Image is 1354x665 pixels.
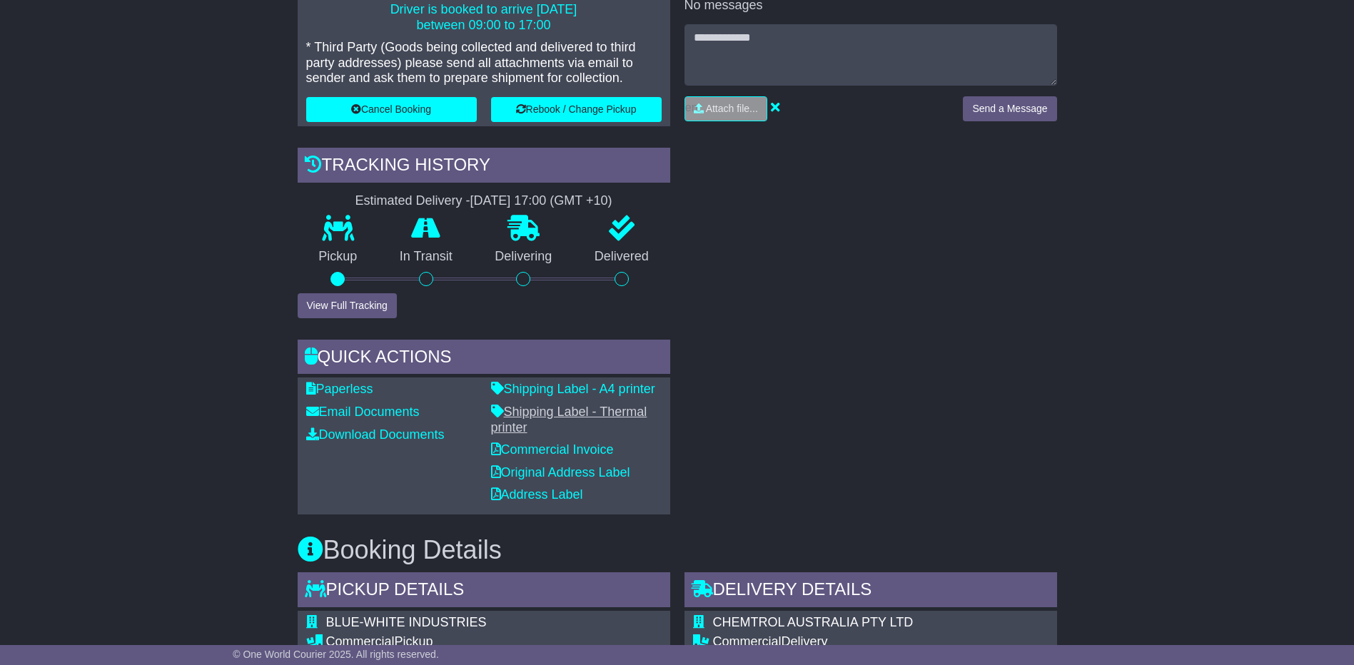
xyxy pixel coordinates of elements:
[298,293,397,318] button: View Full Tracking
[491,465,630,479] a: Original Address Label
[298,536,1057,564] h3: Booking Details
[684,572,1057,611] div: Delivery Details
[306,97,477,122] button: Cancel Booking
[470,193,612,209] div: [DATE] 17:00 (GMT +10)
[491,405,647,435] a: Shipping Label - Thermal printer
[713,634,988,650] div: Delivery
[474,249,574,265] p: Delivering
[233,649,439,660] span: © One World Courier 2025. All rights reserved.
[713,634,782,649] span: Commercial
[326,615,487,629] span: BLUE-WHITE INDUSTRIES
[306,2,662,33] p: Driver is booked to arrive [DATE] between 09:00 to 17:00
[306,427,445,442] a: Download Documents
[298,572,670,611] div: Pickup Details
[298,148,670,186] div: Tracking history
[713,615,914,629] span: CHEMTROL AUSTRALIA PTY LTD
[298,193,670,209] div: Estimated Delivery -
[491,382,655,396] a: Shipping Label - A4 printer
[491,487,583,502] a: Address Label
[306,405,420,419] a: Email Documents
[573,249,670,265] p: Delivered
[378,249,474,265] p: In Transit
[298,340,670,378] div: Quick Actions
[491,97,662,122] button: Rebook / Change Pickup
[326,634,395,649] span: Commercial
[963,96,1056,121] button: Send a Message
[306,40,662,86] p: * Third Party (Goods being collected and delivered to third party addresses) please send all atta...
[298,249,379,265] p: Pickup
[491,442,614,457] a: Commercial Invoice
[326,634,601,650] div: Pickup
[306,382,373,396] a: Paperless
